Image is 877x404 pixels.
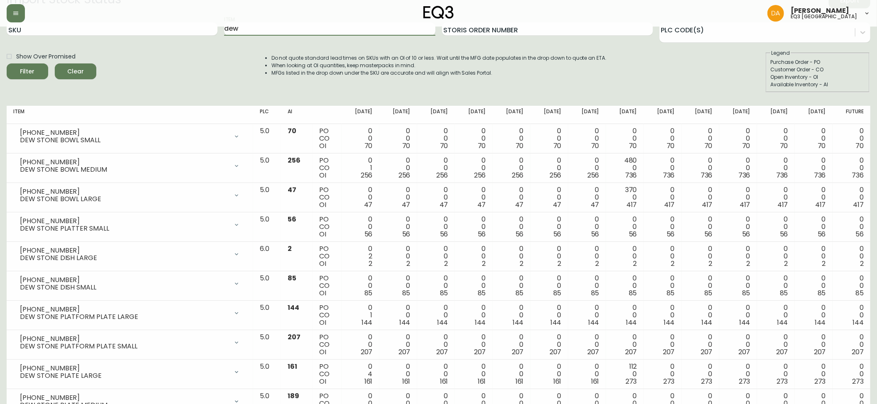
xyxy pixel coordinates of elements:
div: 0 0 [424,245,448,268]
div: 0 0 [424,275,448,297]
span: 47 [477,200,486,209]
span: 47 [553,200,562,209]
div: [PHONE_NUMBER] [20,217,228,225]
div: 0 0 [424,186,448,209]
div: Available Inventory - AI [770,81,865,88]
th: [DATE] [342,106,379,124]
div: 0 0 [537,275,562,297]
div: 0 0 [575,186,599,209]
span: 2 [747,259,750,268]
span: 736 [701,170,713,180]
div: 480 0 [613,157,637,179]
span: 70 [818,141,826,151]
div: [PHONE_NUMBER]DEW STONE BOWL LARGE [13,186,247,204]
div: [PHONE_NUMBER] [20,306,228,313]
span: 736 [625,170,637,180]
span: 85 [591,288,599,298]
li: MFGs listed in the drop down under the SKU are accurate and will align with Sales Portal. [271,69,607,77]
div: 0 0 [424,216,448,238]
div: 0 0 [688,275,713,297]
span: 144 [550,318,562,327]
span: 256 [361,170,373,180]
span: 85 [364,288,373,298]
div: 0 0 [688,245,713,268]
div: 0 0 [801,127,826,150]
div: 0 0 [348,127,373,150]
div: 0 0 [424,127,448,150]
div: 0 0 [726,275,750,297]
div: 0 0 [348,216,373,238]
div: 0 0 [386,304,410,326]
div: 0 0 [650,333,675,356]
span: 56 [742,229,750,239]
span: 85 [440,288,448,298]
div: 0 0 [764,245,788,268]
th: [DATE] [493,106,530,124]
span: 85 [478,288,486,298]
div: PO CO [319,127,335,150]
div: 0 0 [764,275,788,297]
span: 144 [288,303,299,312]
td: 5.0 [253,183,281,212]
div: 0 0 [764,186,788,209]
span: 256 [550,170,562,180]
div: 0 0 [688,157,713,179]
span: 144 [399,318,410,327]
div: 370 0 [613,186,637,209]
button: Filter [7,63,48,79]
th: AI [281,106,313,124]
span: 70 [591,141,599,151]
div: [PHONE_NUMBER]DEW STONE PLATFORM PLATE LARGE [13,304,247,322]
span: Show Over Promised [16,52,76,61]
span: OI [319,229,326,239]
span: 56 [591,229,599,239]
div: DEW STONE BOWL SMALL [20,136,228,144]
span: 85 [780,288,788,298]
div: 0 0 [801,245,826,268]
span: OI [319,288,326,298]
span: OI [319,170,326,180]
th: [DATE] [719,106,757,124]
div: 0 0 [688,333,713,356]
span: 144 [588,318,599,327]
span: 47 [364,200,373,209]
span: 56 [780,229,788,239]
div: DEW STONE PLATFORM PLATE LARGE [20,313,228,321]
span: [PERSON_NAME] [791,7,849,14]
div: 0 0 [688,216,713,238]
div: [PHONE_NUMBER]DEW STONE PLATFORM PLATE SMALL [13,333,247,352]
div: 0 0 [688,127,713,150]
div: [PHONE_NUMBER]DEW STONE BOWL SMALL [13,127,247,146]
div: 0 0 [764,127,788,150]
div: 0 0 [462,186,486,209]
div: 0 0 [537,304,562,326]
div: PO CO [319,216,335,238]
div: 0 0 [764,304,788,326]
div: DEW STONE DISH LARGE [20,254,228,262]
span: 417 [815,200,826,209]
div: [PHONE_NUMBER]DEW STONE PLATE LARGE [13,363,247,381]
th: [DATE] [455,106,493,124]
div: Purchase Order - PO [770,58,865,66]
span: 70 [402,141,410,151]
th: [DATE] [606,106,644,124]
div: [PHONE_NUMBER] [20,335,228,343]
span: 256 [288,156,300,165]
td: 5.0 [253,212,281,242]
div: [PHONE_NUMBER] [20,129,228,136]
div: 0 0 [462,216,486,238]
span: 2 [482,259,486,268]
span: 2 [407,259,410,268]
span: 85 [553,288,562,298]
div: [PHONE_NUMBER]DEW STONE BOWL MEDIUM [13,157,247,175]
span: 256 [512,170,524,180]
span: 56 [629,229,637,239]
div: 0 0 [726,186,750,209]
div: 0 0 [726,157,750,179]
div: 0 0 [462,304,486,326]
div: 0 0 [726,245,750,268]
button: Clear [55,63,96,79]
span: 70 [667,141,675,151]
span: 56 [667,229,675,239]
span: 56 [478,229,486,239]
